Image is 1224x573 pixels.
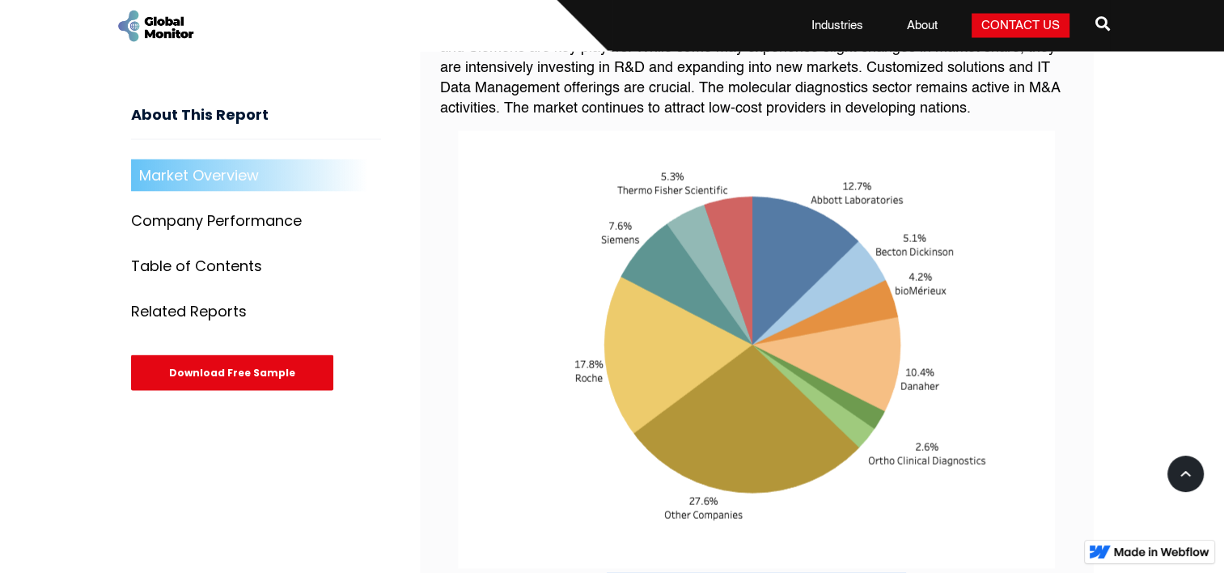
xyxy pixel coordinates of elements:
[131,295,381,328] a: Related Reports
[131,258,262,274] div: Table of Contents
[1095,10,1110,42] a: 
[131,250,381,282] a: Table of Contents
[131,205,381,237] a: Company Performance
[131,355,333,391] div: Download Free Sample
[131,107,381,140] h3: About This Report
[802,18,873,34] a: Industries
[131,303,247,320] div: Related Reports
[897,18,947,34] a: About
[131,213,302,229] div: Company Performance
[972,14,1069,38] a: Contact Us
[1114,547,1209,557] img: Made in Webflow
[1095,12,1110,35] span: 
[131,159,381,192] a: Market Overview
[139,168,259,184] div: Market Overview
[115,8,196,45] a: home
